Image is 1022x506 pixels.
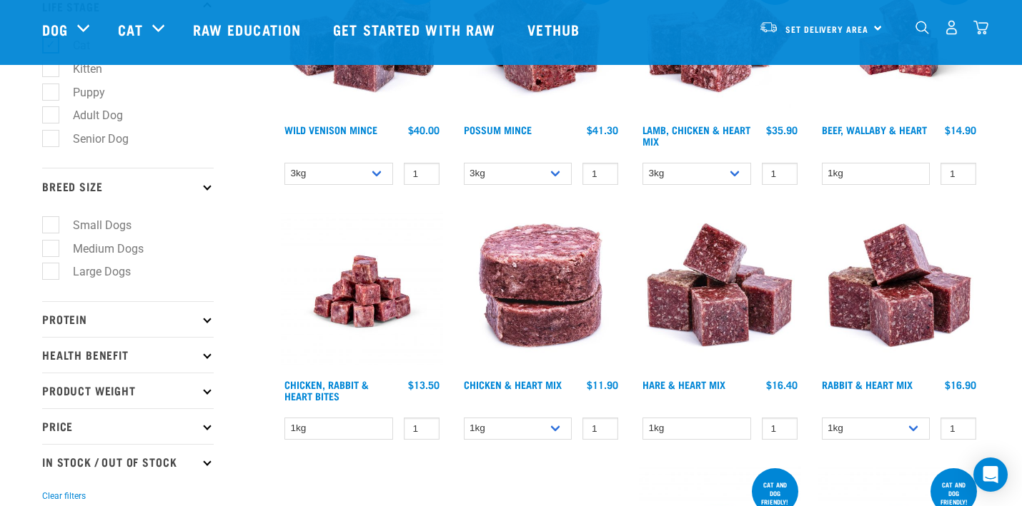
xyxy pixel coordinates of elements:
div: Open Intercom Messenger [973,457,1008,492]
input: 1 [582,418,618,440]
input: 1 [762,418,798,440]
img: home-icon-1@2x.png [916,21,929,34]
a: Chicken & Heart Mix [464,382,562,387]
p: Product Weight [42,373,214,408]
button: Clear filters [42,490,86,502]
a: Rabbit & Heart Mix [822,382,913,387]
p: Protein [42,301,214,337]
div: $11.90 [587,379,618,390]
p: In Stock / Out Of Stock [42,444,214,480]
a: Vethub [513,1,597,58]
div: $35.90 [766,124,798,136]
label: Adult Dog [50,106,129,124]
input: 1 [404,418,440,440]
img: user.png [944,20,959,35]
div: $40.00 [408,124,440,136]
div: $16.40 [766,379,798,390]
img: Chicken Rabbit Heart 1609 [281,211,443,373]
img: van-moving.png [759,21,778,34]
label: Large Dogs [50,263,137,280]
a: Chicken, Rabbit & Heart Bites [284,382,369,398]
a: Raw Education [179,1,319,58]
input: 1 [941,418,976,440]
label: Medium Dogs [50,240,149,258]
input: 1 [941,163,976,185]
label: Puppy [50,84,111,101]
div: $14.90 [945,124,976,136]
input: 1 [404,163,440,185]
p: Price [42,408,214,444]
a: Possum Mince [464,127,532,132]
a: Beef, Wallaby & Heart [822,127,927,132]
img: Chicken and Heart Medallions [460,211,622,373]
p: Breed Size [42,168,214,203]
label: Senior Dog [50,130,134,148]
div: $41.30 [587,124,618,136]
img: Pile Of Cubed Hare Heart For Pets [639,211,801,373]
a: Lamb, Chicken & Heart Mix [643,127,750,143]
div: $16.90 [945,379,976,390]
label: Small Dogs [50,216,137,234]
p: Health Benefit [42,337,214,373]
a: Wild Venison Mince [284,127,377,132]
input: 1 [582,163,618,185]
label: Kitten [50,60,108,78]
span: Set Delivery Area [785,26,868,31]
a: Cat [118,19,142,40]
img: home-icon@2x.png [973,20,988,35]
img: 1087 Rabbit Heart Cubes 01 [818,211,981,373]
input: 1 [762,163,798,185]
a: Hare & Heart Mix [643,382,725,387]
a: Dog [42,19,68,40]
div: $13.50 [408,379,440,390]
a: Get started with Raw [319,1,513,58]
